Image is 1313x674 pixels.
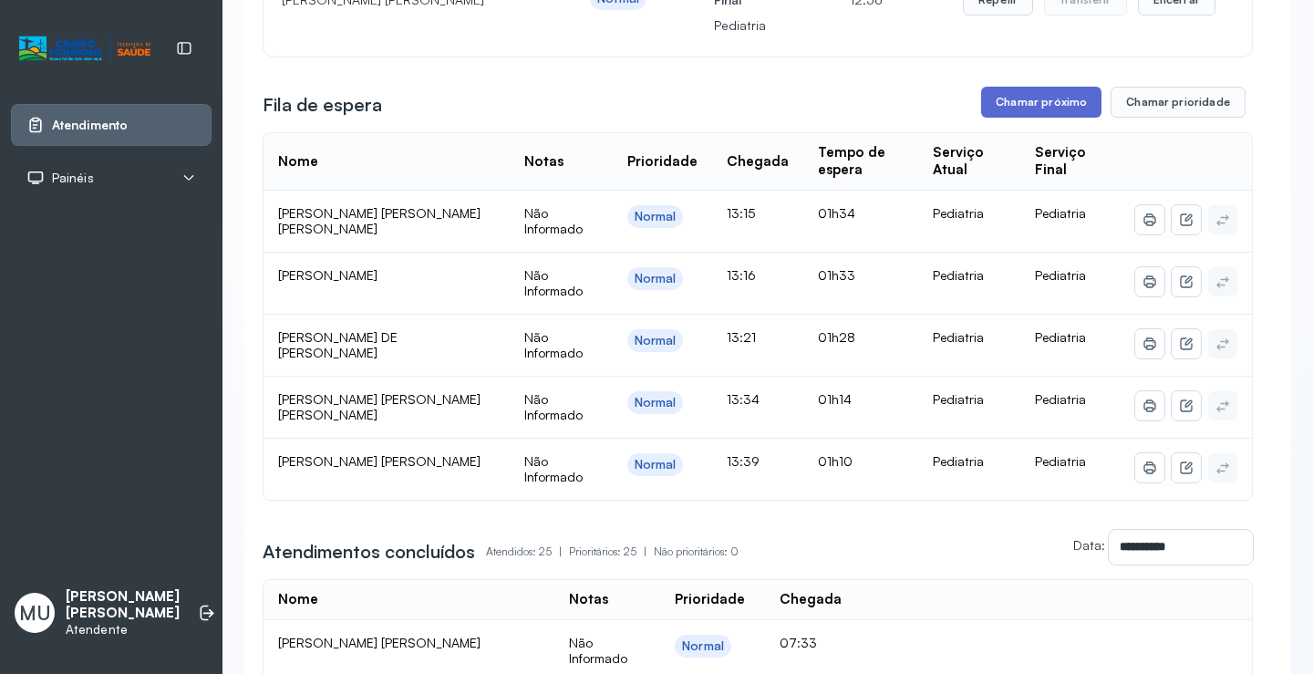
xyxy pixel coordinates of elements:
[933,205,1006,222] div: Pediatria
[635,333,677,348] div: Normal
[569,539,654,565] p: Prioritários: 25
[981,87,1101,118] button: Chamar próximo
[635,271,677,286] div: Normal
[278,391,481,423] span: [PERSON_NAME] [PERSON_NAME] [PERSON_NAME]
[278,635,481,650] span: [PERSON_NAME] [PERSON_NAME]
[278,267,377,283] span: [PERSON_NAME]
[654,539,739,565] p: Não prioritários: 0
[524,153,563,171] div: Notas
[52,171,94,186] span: Painéis
[933,453,1006,470] div: Pediatria
[818,391,852,407] span: 01h14
[1035,267,1086,283] span: Pediatria
[818,144,904,179] div: Tempo de espera
[524,205,583,237] span: Não Informado
[278,453,481,469] span: [PERSON_NAME] [PERSON_NAME]
[569,591,608,608] div: Notas
[727,205,755,221] span: 13:15
[486,539,569,565] p: Atendidos: 25
[818,267,855,283] span: 01h33
[818,329,855,345] span: 01h28
[1035,391,1086,407] span: Pediatria
[1073,537,1105,553] label: Data:
[263,92,382,118] h3: Fila de espera
[933,144,1006,179] div: Serviço Atual
[727,329,756,345] span: 13:21
[1035,453,1086,469] span: Pediatria
[727,453,760,469] span: 13:39
[524,391,583,423] span: Não Informado
[278,205,481,237] span: [PERSON_NAME] [PERSON_NAME] [PERSON_NAME]
[682,638,724,654] div: Normal
[675,591,745,608] div: Prioridade
[818,205,855,221] span: 01h34
[714,13,788,38] p: Pediatria
[635,395,677,410] div: Normal
[524,267,583,299] span: Não Informado
[278,591,318,608] div: Nome
[524,329,583,361] span: Não Informado
[727,391,760,407] span: 13:34
[26,116,196,134] a: Atendimento
[644,544,646,558] span: |
[727,267,756,283] span: 13:16
[780,591,842,608] div: Chegada
[635,209,677,224] div: Normal
[818,453,853,469] span: 01h10
[635,457,677,472] div: Normal
[278,153,318,171] div: Nome
[52,118,128,133] span: Atendimento
[524,453,583,485] span: Não Informado
[66,622,180,638] p: Atendente
[727,153,789,171] div: Chegada
[19,34,150,64] img: Logotipo do estabelecimento
[1035,144,1106,179] div: Serviço Final
[933,267,1006,284] div: Pediatria
[933,329,1006,346] div: Pediatria
[559,544,562,558] span: |
[1035,329,1086,345] span: Pediatria
[780,635,817,650] span: 07:33
[1111,87,1246,118] button: Chamar prioridade
[278,329,398,361] span: [PERSON_NAME] DE [PERSON_NAME]
[1035,205,1086,221] span: Pediatria
[66,588,180,623] p: [PERSON_NAME] [PERSON_NAME]
[263,539,475,565] h3: Atendimentos concluídos
[569,635,627,667] span: Não Informado
[933,391,1006,408] div: Pediatria
[627,153,698,171] div: Prioridade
